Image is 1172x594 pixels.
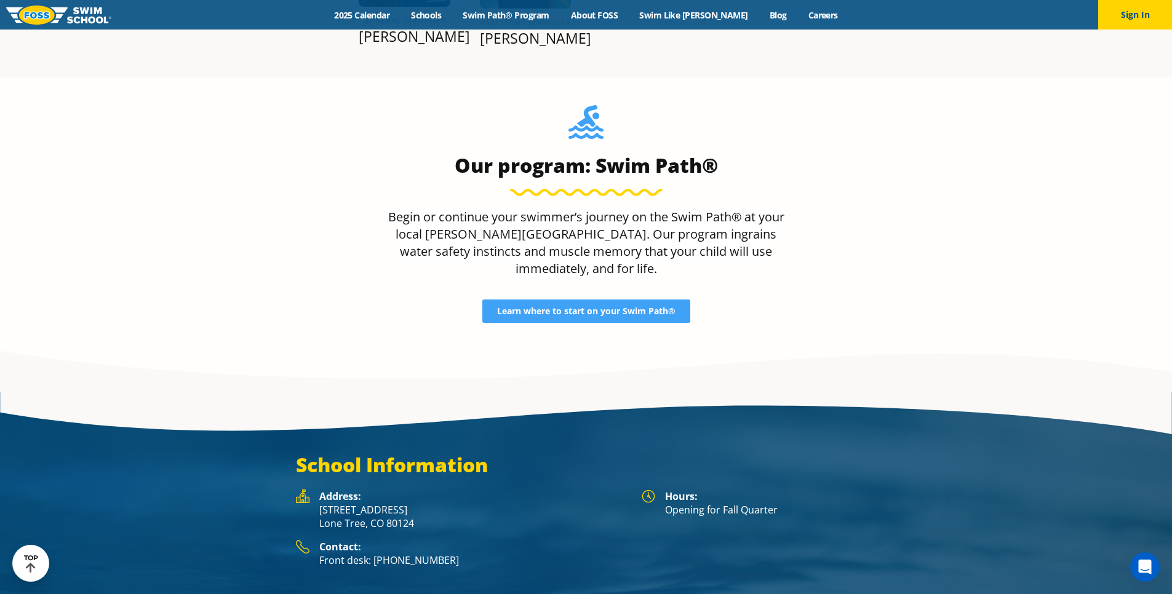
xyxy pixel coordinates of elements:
[396,208,784,277] span: at your local [PERSON_NAME][GEOGRAPHIC_DATA]. Our program ingrains water safety instincts and mus...
[24,554,38,573] div: TOP
[296,540,309,554] img: Foss Location Contact
[401,9,452,21] a: Schools
[452,9,560,21] a: Swim Path® Program
[665,503,877,517] p: Opening for Fall Quarter
[296,489,309,503] img: Foss Location Address
[759,9,797,21] a: Blog
[629,9,759,21] a: Swim Like [PERSON_NAME]
[568,105,604,147] img: Foss-Location-Swimming-Pool-Person.svg
[319,553,629,567] p: Front desk: [PHONE_NUMBER]
[642,489,655,503] img: Foss Location Hours
[797,9,848,21] a: Careers
[319,540,361,553] strong: Contact:
[1130,552,1160,582] iframe: Intercom live chat
[359,28,450,45] p: [PERSON_NAME]
[480,30,572,47] p: [PERSON_NAME]
[560,9,629,21] a: About FOSS
[382,153,791,178] h3: Our program: Swim Path®
[296,453,877,477] h3: School Information
[6,6,111,25] img: FOSS Swim School Logo
[388,208,742,225] span: Begin or continue your swimmer’s journey on the Swim Path®
[319,503,629,530] p: [STREET_ADDRESS] Lone Tree, CO 80124
[665,489,698,503] strong: Hours:
[482,299,690,323] a: Learn where to start on your Swim Path®
[324,9,401,21] a: 2025 Calendar
[497,307,676,315] span: Learn where to start on your Swim Path®
[319,489,361,503] strong: Address:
